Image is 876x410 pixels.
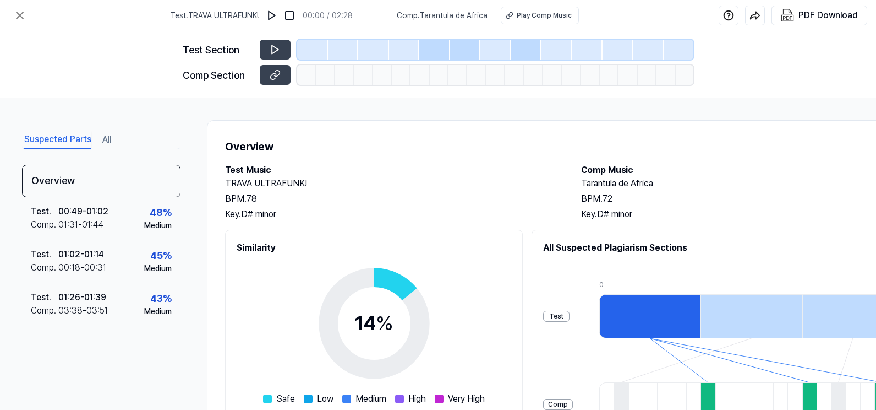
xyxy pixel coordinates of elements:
[58,291,106,304] div: 01:26 - 01:39
[150,248,172,263] div: 45 %
[225,192,559,206] div: BPM. 78
[183,68,253,83] div: Comp Section
[225,164,559,177] h2: Test Music
[501,7,579,24] button: Play Comp Music
[397,10,488,21] span: Comp . Tarantula de Africa
[284,10,295,21] img: stop
[24,131,91,149] button: Suspected Parts
[31,248,58,261] div: Test .
[276,392,295,406] span: Safe
[317,392,333,406] span: Low
[183,42,253,57] div: Test Section
[144,306,172,317] div: Medium
[58,218,104,231] div: 01:31 - 01:44
[723,10,734,21] img: help
[749,10,760,21] img: share
[144,220,172,231] div: Medium
[303,10,353,21] div: 00:00 / 02:28
[58,248,104,261] div: 01:02 - 01:14
[22,165,180,197] div: Overview
[102,131,111,149] button: All
[31,205,58,218] div: Test .
[237,241,511,255] h2: Similarity
[543,311,570,322] div: Test
[355,392,386,406] span: Medium
[781,9,794,22] img: PDF Download
[517,10,572,20] div: Play Comp Music
[448,392,485,406] span: Very High
[58,205,108,218] div: 00:49 - 01:02
[543,399,573,410] div: Comp
[31,291,58,304] div: Test .
[798,8,858,23] div: PDF Download
[408,392,426,406] span: High
[150,291,172,306] div: 43 %
[31,218,58,231] div: Comp .
[150,205,172,220] div: 48 %
[144,263,172,274] div: Medium
[376,311,393,335] span: %
[225,177,559,190] h2: TRAVA ULTRAFUNK!
[31,304,58,317] div: Comp .
[31,261,58,274] div: Comp .
[266,10,277,21] img: play
[779,6,860,25] button: PDF Download
[599,280,700,290] div: 0
[171,10,259,21] span: Test . TRAVA ULTRAFUNK!
[354,309,393,338] div: 14
[58,261,106,274] div: 00:18 - 00:31
[58,304,108,317] div: 03:38 - 03:51
[225,208,559,221] div: Key. D# minor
